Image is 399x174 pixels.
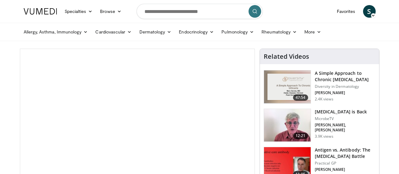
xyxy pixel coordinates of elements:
[218,26,258,38] a: Pulmonology
[293,133,308,139] span: 12:21
[264,109,375,142] a: 12:21 [MEDICAL_DATA] is Back MicrobeTV [PERSON_NAME], [PERSON_NAME] 3.9K views
[24,8,57,15] img: VuMedi Logo
[315,84,375,89] p: Diversity in Dermatology
[301,26,325,38] a: More
[136,26,175,38] a: Dermatology
[315,90,375,95] p: [PERSON_NAME]
[315,167,375,172] p: [PERSON_NAME]
[264,70,375,104] a: 47:54 A Simple Approach to Chronic [MEDICAL_DATA] Diversity in Dermatology [PERSON_NAME] 2.4K views
[264,53,309,60] h4: Related Videos
[175,26,218,38] a: Endocrinology
[315,134,333,139] p: 3.9K views
[315,97,333,102] p: 2.4K views
[333,5,359,18] a: Favorites
[264,109,311,142] img: 537ec807-323d-43b7-9fe0-bad00a6af604.150x105_q85_crop-smart_upscale.jpg
[293,94,308,101] span: 47:54
[20,26,92,38] a: Allergy, Asthma, Immunology
[264,70,311,103] img: dc941aa0-c6d2-40bd-ba0f-da81891a6313.png.150x105_q85_crop-smart_upscale.png
[315,109,375,115] h3: [MEDICAL_DATA] is Back
[91,26,135,38] a: Cardiovascular
[315,161,375,166] p: Practical GP
[315,116,375,121] p: MicrobeTV
[363,5,376,18] a: S
[96,5,125,18] a: Browse
[137,4,263,19] input: Search topics, interventions
[315,147,375,159] h3: Antigen vs. Antibody: The [MEDICAL_DATA] Battle
[315,70,375,83] h3: A Simple Approach to Chronic [MEDICAL_DATA]
[61,5,97,18] a: Specialties
[315,123,375,133] p: [PERSON_NAME], [PERSON_NAME]
[258,26,301,38] a: Rheumatology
